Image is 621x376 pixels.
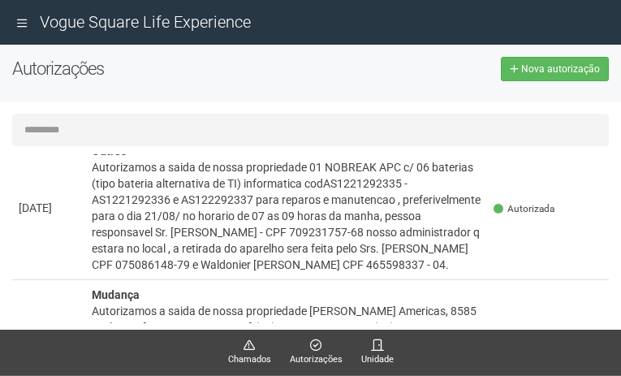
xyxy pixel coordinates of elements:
span: Autorizações [290,352,343,367]
span: Autorizada [494,202,554,216]
a: Unidade [361,339,394,367]
span: Nova autorização [521,63,600,75]
span: Chamados [228,352,271,367]
span: Vogue Square Life Experience [40,12,251,32]
div: [DATE] [19,200,79,216]
div: Autorizamos a saida de nossa propriedade 01 NOBREAK APC c/ 06 baterias (tipo bateria alternativa ... [92,159,481,273]
a: Chamados [228,339,271,367]
a: Nova autorização [501,57,609,81]
a: Autorizações [290,339,343,367]
strong: Mudança [92,288,140,301]
span: Unidade [361,352,394,367]
h2: Autorizações [12,57,299,81]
